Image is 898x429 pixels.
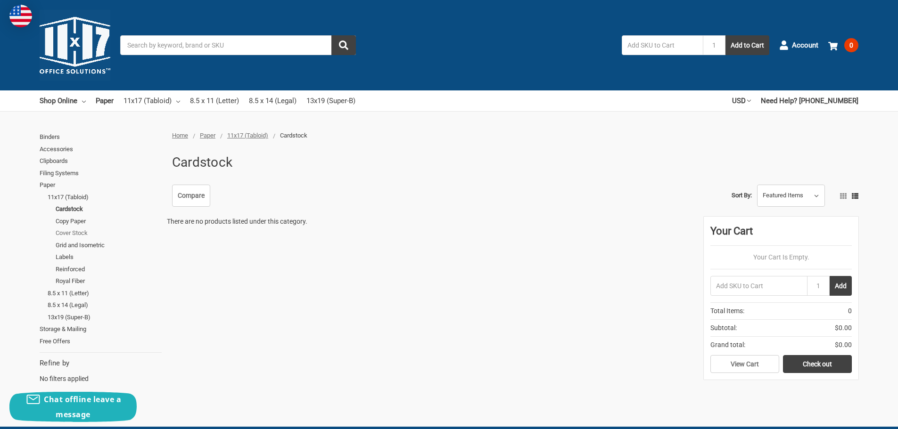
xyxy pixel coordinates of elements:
[820,404,898,429] iframe: Google Customer Reviews
[172,150,232,175] h1: Cardstock
[120,35,356,55] input: Search by keyword, brand or SKU
[792,40,818,51] span: Account
[710,323,737,333] span: Subtotal:
[783,355,852,373] a: Check out
[172,185,210,207] a: Compare
[725,35,769,55] button: Add to Cart
[40,90,86,111] a: Shop Online
[828,33,858,57] a: 0
[172,132,188,139] a: Home
[48,191,162,203] a: 11x17 (Tabloid)
[40,358,162,369] h5: Refine by
[56,251,162,263] a: Labels
[848,306,852,316] span: 0
[56,227,162,239] a: Cover Stock
[56,263,162,275] a: Reinforced
[40,179,162,191] a: Paper
[710,306,744,316] span: Total Items:
[710,340,745,350] span: Grand total:
[96,90,114,111] a: Paper
[190,90,239,111] a: 8.5 x 11 (Letter)
[835,323,852,333] span: $0.00
[249,90,297,111] a: 8.5 x 14 (Legal)
[227,132,268,139] a: 11x17 (Tabloid)
[56,239,162,251] a: Grid and Isometric
[830,276,852,296] button: Add
[710,252,852,262] p: Your Cart Is Empty.
[40,323,162,335] a: Storage & Mailing
[835,340,852,350] span: $0.00
[710,276,807,296] input: Add SKU to Cart
[44,394,121,420] span: Chat offline leave a message
[280,132,307,139] span: Cardstock
[48,311,162,324] a: 13x19 (Super-B)
[761,90,858,111] a: Need Help? [PHONE_NUMBER]
[844,38,858,52] span: 0
[40,167,162,179] a: Filing Systems
[200,132,215,139] a: Paper
[124,90,180,111] a: 11x17 (Tabloid)
[40,358,162,383] div: No filters applied
[732,188,752,202] label: Sort By:
[48,287,162,299] a: 8.5 x 11 (Letter)
[167,217,307,227] p: There are no products listed under this category.
[40,131,162,143] a: Binders
[779,33,818,57] a: Account
[732,90,751,111] a: USD
[40,155,162,167] a: Clipboards
[40,143,162,155] a: Accessories
[40,10,110,81] img: 11x17.com
[710,223,852,246] div: Your Cart
[56,203,162,215] a: Cardstock
[9,392,137,422] button: Chat offline leave a message
[40,335,162,348] a: Free Offers
[56,215,162,227] a: Copy Paper
[56,275,162,287] a: Royal Fiber
[9,5,32,27] img: duty and tax information for United States
[622,35,703,55] input: Add SKU to Cart
[710,355,779,373] a: View Cart
[306,90,355,111] a: 13x19 (Super-B)
[48,299,162,311] a: 8.5 x 14 (Legal)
